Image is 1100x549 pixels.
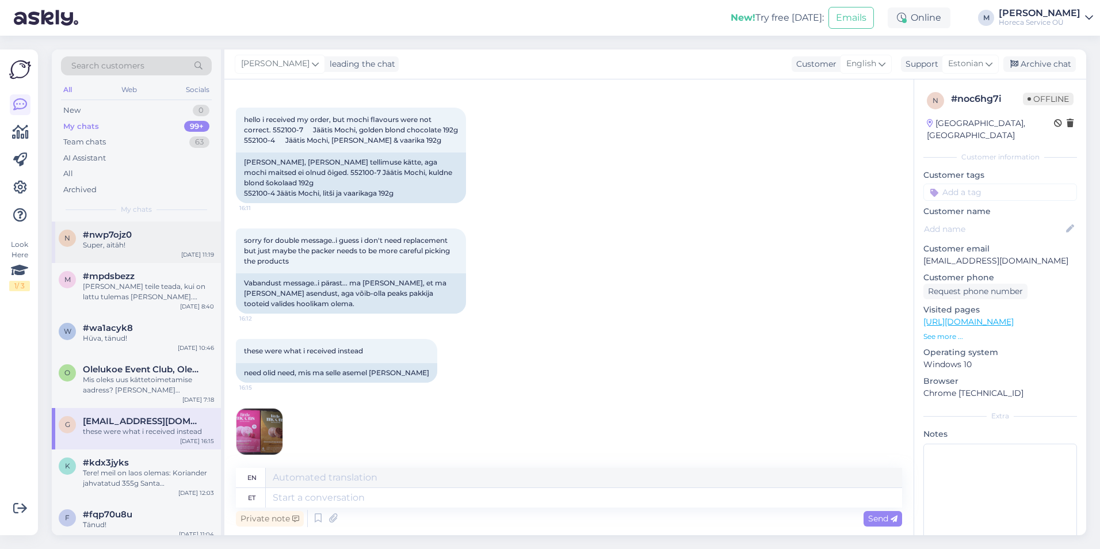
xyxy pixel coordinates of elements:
div: Super, aitäh! [83,240,214,250]
div: AI Assistant [63,152,106,164]
span: hello i received my order, but mochi flavours were not correct. 552100-7 Jäätis Mochi, golden blo... [244,115,465,144]
div: leading the chat [325,58,395,70]
div: Customer [792,58,837,70]
div: Hüva, tänud! [83,333,214,344]
span: 16:15 [240,455,283,464]
div: [DATE] 11:19 [181,250,214,259]
span: #wa1acyk8 [83,323,133,333]
span: #mpdsbezz [83,271,135,281]
p: Notes [923,428,1077,440]
div: et [248,488,255,508]
div: [DATE] 12:03 [178,489,214,497]
div: [DATE] 16:15 [180,437,214,445]
span: m [64,275,71,284]
div: Socials [184,82,212,97]
div: Tere! meil on laos olemas: Koriander jahvatatud 355g Santa [PERSON_NAME] terve 270g [GEOGRAPHIC_D... [83,468,214,489]
span: #kdx3jyks [83,457,129,468]
div: [PERSON_NAME] [999,9,1080,18]
div: Try free [DATE]: [731,11,824,25]
span: My chats [121,204,152,215]
div: Customer information [923,152,1077,162]
p: Chrome [TECHNICAL_ID] [923,387,1077,399]
span: Send [868,513,897,524]
div: 0 [193,105,209,116]
span: Search customers [71,60,144,72]
span: Offline [1023,93,1074,105]
div: these were what i received instead [83,426,214,437]
div: 63 [189,136,209,148]
p: Customer phone [923,272,1077,284]
div: en [247,468,257,487]
b: New! [731,12,755,23]
p: Operating system [923,346,1077,359]
div: Extra [923,411,1077,421]
p: Customer email [923,243,1077,255]
span: 16:12 [239,314,282,323]
div: Look Here [9,239,30,291]
img: Askly Logo [9,59,31,81]
div: New [63,105,81,116]
div: need olid need, mis ma selle asemel [PERSON_NAME] [236,363,437,383]
div: Archived [63,184,97,196]
div: [PERSON_NAME] teile teada, kui on lattu tulemas [PERSON_NAME]. Kuidas teie e-maili aadress on? [83,281,214,302]
div: [DATE] 8:40 [180,302,214,311]
div: [DATE] 10:46 [178,344,214,352]
div: # noc6hg7i [951,92,1023,106]
img: Attachment [236,409,282,455]
span: [PERSON_NAME] [241,58,310,70]
span: Estonian [948,58,983,70]
a: [URL][DOMAIN_NAME] [923,317,1014,327]
div: Web [119,82,139,97]
div: Archive chat [1003,56,1076,72]
p: Customer name [923,205,1077,218]
span: n [64,234,70,242]
div: M [978,10,994,26]
span: #nwp7ojz0 [83,230,132,240]
div: Private note [236,511,304,527]
div: Request phone number [923,284,1028,299]
span: O [64,368,70,377]
span: f [65,513,70,522]
span: sorry for double message..i guess i don't need replacement but just maybe the packer needs to be ... [244,236,452,265]
input: Add name [924,223,1064,235]
div: Tänud! [83,520,214,530]
div: Online [888,7,950,28]
span: n [933,96,938,105]
span: w [64,327,71,335]
p: Browser [923,375,1077,387]
input: Add a tag [923,184,1077,201]
div: 99+ [184,121,209,132]
span: these were what i received instead [244,346,363,355]
span: g [65,420,70,429]
a: [PERSON_NAME]Horeca Service OÜ [999,9,1093,27]
p: Visited pages [923,304,1077,316]
span: 16:15 [239,383,282,392]
div: [GEOGRAPHIC_DATA], [GEOGRAPHIC_DATA] [927,117,1054,142]
div: Support [901,58,938,70]
span: gnr.kid@gmail.com [83,416,203,426]
p: [EMAIL_ADDRESS][DOMAIN_NAME] [923,255,1077,267]
p: Windows 10 [923,359,1077,371]
div: Mis oleks uus kättetoimetamise aadress? [PERSON_NAME] kliendikaardil muudatused. Kas ettevõte on:... [83,375,214,395]
span: #fqp70u8u [83,509,132,520]
span: k [65,462,70,470]
p: See more ... [923,331,1077,342]
p: Customer tags [923,169,1077,181]
div: All [63,168,73,180]
div: Team chats [63,136,106,148]
div: All [61,82,74,97]
div: Vabandust message..i pärast... ma [PERSON_NAME], et ma [PERSON_NAME] asendust, aga võib-olla peak... [236,273,466,314]
span: English [846,58,876,70]
span: Olelukoe Event Club, OleLukoe Fantazija OÜ [83,364,203,375]
span: 16:11 [239,204,282,212]
div: Horeca Service OÜ [999,18,1080,27]
div: My chats [63,121,99,132]
div: [PERSON_NAME], [PERSON_NAME] tellimuse kätte, aga mochi maitsed ei olnud õiged. 552100-7 Jäätis M... [236,152,466,203]
div: [DATE] 7:18 [182,395,214,404]
div: 1 / 3 [9,281,30,291]
button: Emails [828,7,874,29]
div: [DATE] 11:04 [179,530,214,539]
